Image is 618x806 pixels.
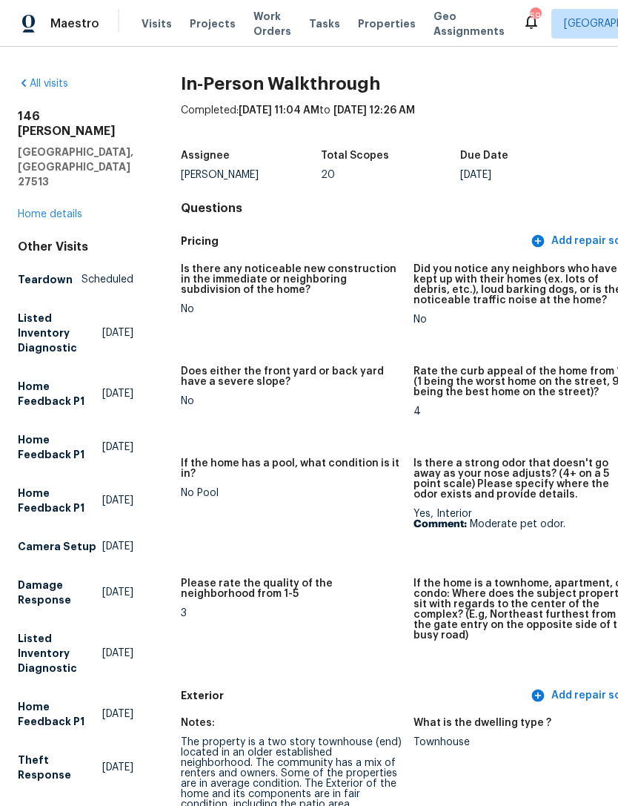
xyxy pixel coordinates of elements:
a: Home details [18,209,82,219]
div: No [181,304,402,314]
span: [DATE] 12:26 AM [333,105,415,116]
span: [DATE] [102,646,133,661]
span: Scheduled [82,272,133,287]
h5: Camera Setup [18,539,96,554]
h5: Is there any noticeable new construction in the immediate or neighboring subdivision of the home? [181,264,402,295]
h5: Total Scopes [321,151,389,161]
span: [DATE] [102,326,133,340]
h5: Does either the front yard or back yard have a severe slope? [181,366,402,387]
h5: Assignee [181,151,230,161]
span: Properties [358,16,416,31]
a: TeardownScheduled [18,266,133,293]
h5: Home Feedback P1 [18,699,102,729]
h5: Listed Inventory Diagnostic [18,631,102,675]
h5: Pricing [181,234,528,249]
h2: 146 [PERSON_NAME] [18,109,133,139]
span: Tasks [309,19,340,29]
h5: Home Feedback P1 [18,486,102,515]
h5: Home Feedback P1 [18,432,102,462]
a: Theft Response[DATE] [18,747,133,788]
span: [DATE] [102,440,133,455]
div: [DATE] [460,170,600,180]
span: Maestro [50,16,99,31]
h5: [GEOGRAPHIC_DATA], [GEOGRAPHIC_DATA] 27513 [18,145,133,189]
div: 59 [530,9,540,24]
span: [DATE] [102,760,133,775]
div: No [181,396,402,406]
span: [DATE] [102,493,133,508]
a: Damage Response[DATE] [18,572,133,613]
span: Geo Assignments [433,9,505,39]
span: [DATE] [102,386,133,401]
span: [DATE] [102,585,133,600]
span: Work Orders [253,9,291,39]
span: [DATE] [102,539,133,554]
a: Camera Setup[DATE] [18,533,133,560]
span: Visits [142,16,172,31]
div: [PERSON_NAME] [181,170,321,180]
h5: Due Date [460,151,508,161]
a: Home Feedback P1[DATE] [18,693,133,735]
h5: If the home has a pool, what condition is it in? [181,458,402,479]
a: Home Feedback P1[DATE] [18,373,133,414]
a: Home Feedback P1[DATE] [18,426,133,468]
div: Other Visits [18,240,133,254]
span: [DATE] [102,707,133,721]
b: Comment: [413,519,467,529]
h5: Please rate the quality of the neighborhood from 1-5 [181,578,402,599]
a: Listed Inventory Diagnostic[DATE] [18,625,133,681]
div: 20 [321,170,461,180]
h5: Theft Response [18,753,102,782]
a: Home Feedback P1[DATE] [18,480,133,521]
h5: Home Feedback P1 [18,379,102,409]
h5: Listed Inventory Diagnostic [18,311,102,355]
h5: Notes: [181,718,215,728]
span: [DATE] 11:04 AM [239,105,319,116]
a: Listed Inventory Diagnostic[DATE] [18,305,133,361]
div: 3 [181,608,402,618]
h5: Teardown [18,272,73,287]
h5: What is the dwelling type ? [413,718,551,728]
span: Projects [190,16,236,31]
h5: Damage Response [18,578,102,607]
div: No Pool [181,488,402,498]
a: All visits [18,79,68,89]
h5: Exterior [181,688,528,704]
